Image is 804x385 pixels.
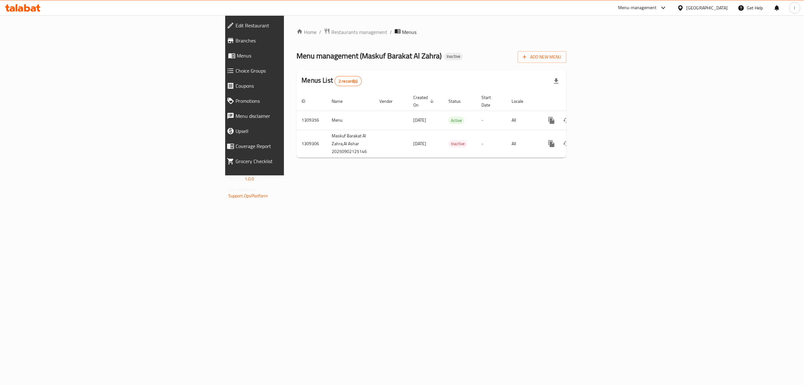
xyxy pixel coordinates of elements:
[448,140,467,147] span: Inactive
[448,140,467,148] div: Inactive
[245,175,254,183] span: 1.0.0
[301,76,361,86] h2: Menus List
[222,124,360,139] a: Upsell
[236,127,355,135] span: Upsell
[228,175,244,183] span: Version:
[444,53,463,60] div: Inactive
[236,37,355,44] span: Branches
[481,94,499,109] span: Start Date
[523,53,561,61] span: Add New Menu
[476,130,507,157] td: -
[544,113,559,128] button: more
[236,82,355,90] span: Coupons
[686,4,728,11] div: [GEOGRAPHIC_DATA]
[296,49,442,63] span: Menu management ( Maskuf Barakat Al Zahra )
[413,116,426,124] span: [DATE]
[222,154,360,169] a: Grocery Checklist
[222,78,360,93] a: Coupons
[448,97,469,105] span: Status
[413,140,426,148] span: [DATE]
[236,97,355,105] span: Promotions
[379,97,401,105] span: Vendor
[549,74,564,89] div: Export file
[228,185,257,194] span: Get support on:
[512,97,531,105] span: Locale
[222,33,360,48] a: Branches
[236,157,355,165] span: Grocery Checklist
[559,113,574,128] button: Change Status
[402,28,416,36] span: Menus
[618,4,657,12] div: Menu-management
[559,136,574,151] button: Change Status
[222,63,360,78] a: Choice Groups
[236,67,355,74] span: Choice Groups
[518,51,566,63] button: Add New Menu
[444,54,463,59] span: Inactive
[507,130,539,157] td: All
[236,112,355,120] span: Menu disclaimer
[539,92,609,111] th: Actions
[301,97,313,105] span: ID
[222,48,360,63] a: Menus
[507,111,539,130] td: All
[296,92,609,158] table: enhanced table
[334,76,362,86] div: Total records count
[331,28,387,36] span: Restaurants management
[236,22,355,29] span: Edit Restaurant
[222,139,360,154] a: Coverage Report
[413,94,436,109] span: Created On
[390,28,392,36] li: /
[236,142,355,150] span: Coverage Report
[222,18,360,33] a: Edit Restaurant
[448,117,464,124] span: Active
[237,52,355,59] span: Menus
[228,192,268,200] a: Support.OpsPlatform
[296,28,566,36] nav: breadcrumb
[222,93,360,108] a: Promotions
[476,111,507,130] td: -
[794,4,795,11] span: l
[544,136,559,151] button: more
[335,78,361,84] span: 2 record(s)
[222,108,360,124] a: Menu disclaimer
[332,97,351,105] span: Name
